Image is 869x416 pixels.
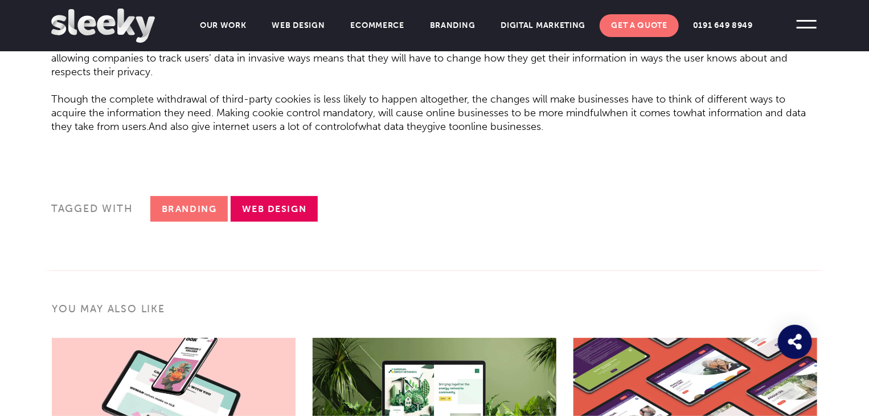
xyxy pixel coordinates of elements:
span: when it comes to [602,107,683,119]
a: Branding [419,14,487,37]
a: Web Design [231,196,318,222]
a: Get A Quote [600,14,679,37]
span: Though the complete withdrawal of third-party cookies is less likely to happen altogether, the ch... [51,93,786,119]
span: what data they [358,120,427,133]
span: online businesses. [458,120,543,133]
span: give [427,120,446,133]
a: Ecommerce [339,14,416,37]
h3: You May Also Like [43,302,825,338]
span: to [449,120,458,133]
a: Digital Marketing [490,14,597,37]
span: of [349,120,358,133]
div: Tagged With [51,202,133,215]
span: Overall, the changing and phasing out of third-party cookies will really affect users and busines... [51,38,810,78]
span: And also give internet users a lot of control [149,120,349,133]
a: Our Work [188,14,258,37]
a: 0191 649 8949 [682,14,764,37]
img: Sleeky Web Design Newcastle [51,9,155,43]
a: Branding [150,196,228,222]
a: Web Design [261,14,337,37]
